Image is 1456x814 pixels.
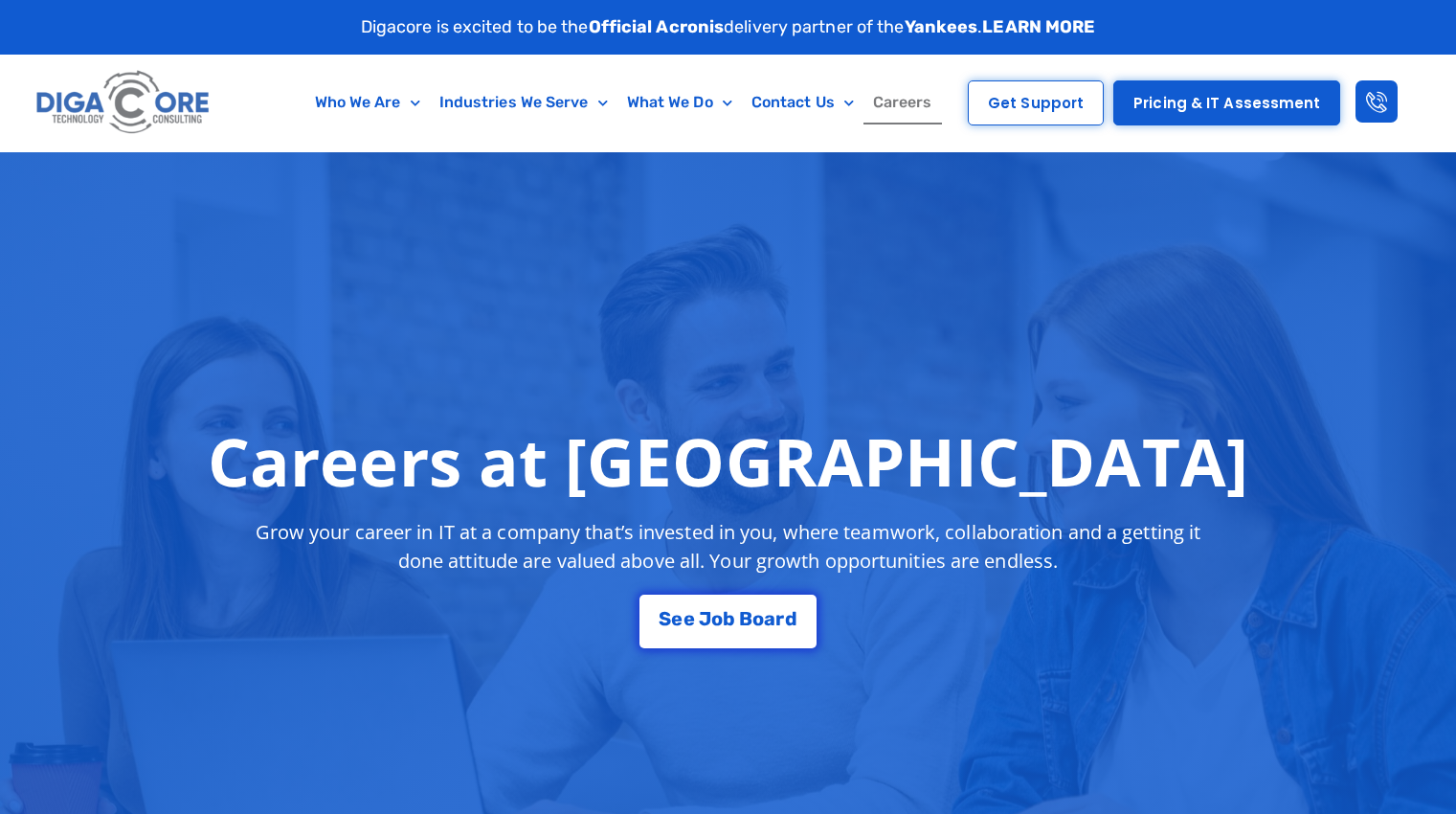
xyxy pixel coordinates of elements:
span: r [775,609,784,628]
span: B [739,609,752,628]
strong: Official Acronis [589,16,725,37]
a: Pricing & IT Assessment [1113,80,1340,125]
span: a [764,609,775,628]
a: LEARN MORE [982,16,1095,37]
span: Get Support [988,96,1084,110]
a: Contact Us [742,80,863,124]
p: Grow your career in IT at a company that’s invested in you, where teamwork, collaboration and a g... [238,518,1219,576]
a: Careers [863,80,942,124]
span: S [659,609,671,628]
h1: Careers at [GEOGRAPHIC_DATA] [208,422,1248,499]
a: What We Do [617,80,742,124]
nav: Menu [292,80,954,124]
a: Get Support [968,80,1104,125]
span: d [785,609,797,628]
span: e [671,609,683,628]
img: Digacore logo 1 [32,64,215,142]
span: b [723,609,735,628]
span: Pricing & IT Assessment [1133,96,1320,110]
a: Who We Are [305,80,430,124]
a: Industries We Serve [430,80,617,124]
p: Digacore is excited to be the delivery partner of the . [361,14,1096,40]
span: J [699,609,711,628]
a: See Job Board [639,595,816,648]
span: o [711,609,723,628]
strong: Yankees [905,16,978,37]
span: e [683,609,695,628]
span: o [752,609,764,628]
